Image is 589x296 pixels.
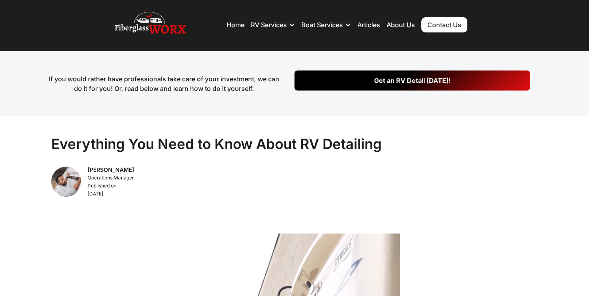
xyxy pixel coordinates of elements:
div: Operations Manager [88,174,134,182]
a: Contact Us [421,17,467,32]
div: Boat Services [301,13,351,37]
div: Published on [88,182,134,190]
div: Boat Services [301,21,343,29]
div: [DATE] [88,190,134,198]
div: If you would rather have professionals take care of your investment, we can do it for you! Or, re... [46,74,282,93]
div: RV Services [251,13,295,37]
a: Articles [357,21,380,29]
div: [PERSON_NAME] [88,166,134,174]
a: About Us [387,21,415,29]
img: Fiberglass WorX – RV Repair, RV Roof & RV Detailing [115,9,186,41]
h1: Everything You Need to Know About RV Detailing [51,135,382,153]
a: Get an RV Detail [DATE]! [294,70,530,91]
a: Home [226,21,244,29]
div: RV Services [251,21,287,29]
